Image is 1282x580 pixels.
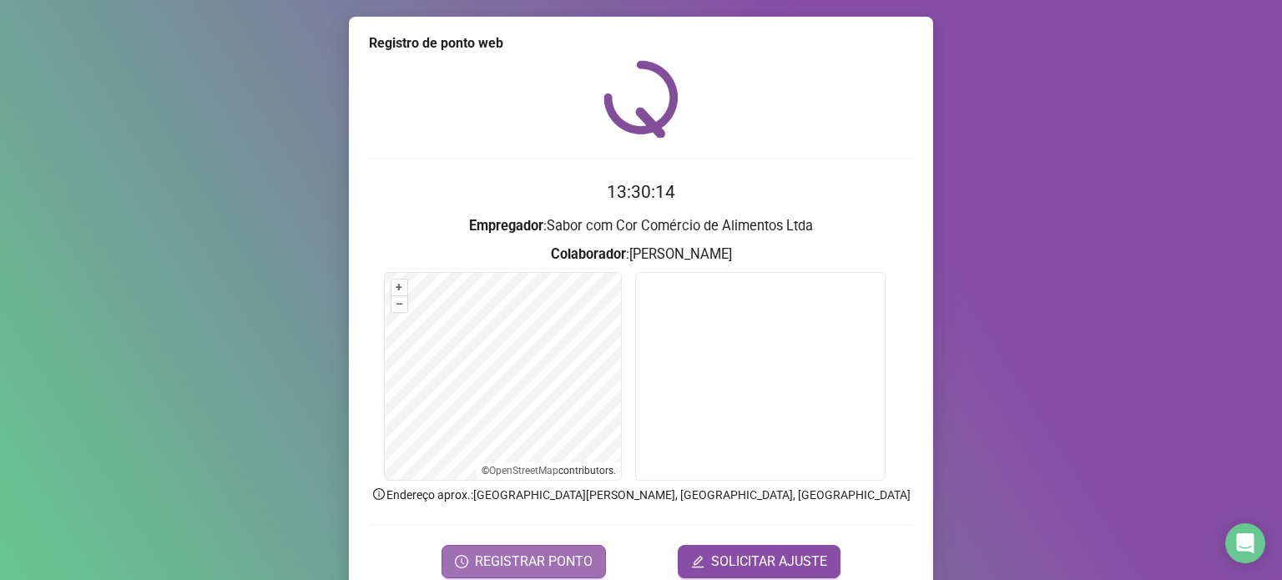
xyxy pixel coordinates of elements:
[391,280,407,295] button: +
[551,246,626,262] strong: Colaborador
[369,33,913,53] div: Registro de ponto web
[489,465,558,477] a: OpenStreetMap
[369,244,913,265] h3: : [PERSON_NAME]
[691,555,704,568] span: edit
[475,552,593,572] span: REGISTRAR PONTO
[711,552,827,572] span: SOLICITAR AJUSTE
[482,465,616,477] li: © contributors.
[391,296,407,312] button: –
[369,215,913,237] h3: : Sabor com Cor Comércio de Alimentos Ltda
[455,555,468,568] span: clock-circle
[371,487,386,502] span: info-circle
[607,182,675,202] time: 13:30:14
[603,60,679,138] img: QRPoint
[442,545,606,578] button: REGISTRAR PONTO
[678,545,840,578] button: editSOLICITAR AJUSTE
[369,486,913,504] p: Endereço aprox. : [GEOGRAPHIC_DATA][PERSON_NAME], [GEOGRAPHIC_DATA], [GEOGRAPHIC_DATA]
[1225,523,1265,563] div: Open Intercom Messenger
[469,218,543,234] strong: Empregador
